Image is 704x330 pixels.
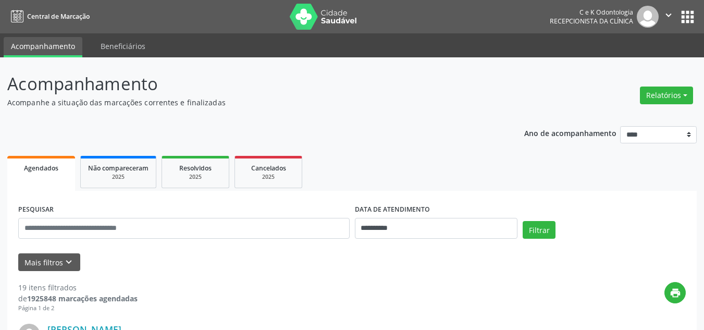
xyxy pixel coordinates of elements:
[4,37,82,57] a: Acompanhamento
[93,37,153,55] a: Beneficiários
[179,164,212,173] span: Resolvidos
[27,12,90,21] span: Central de Marcação
[659,6,678,28] button: 
[663,9,674,21] i: 
[169,173,221,181] div: 2025
[664,282,686,303] button: print
[63,256,75,268] i: keyboard_arrow_down
[355,202,430,218] label: DATA DE ATENDIMENTO
[242,173,294,181] div: 2025
[523,221,555,239] button: Filtrar
[524,126,616,139] p: Ano de acompanhamento
[550,8,633,17] div: C e K Odontologia
[678,8,697,26] button: apps
[7,71,490,97] p: Acompanhamento
[550,17,633,26] span: Recepcionista da clínica
[18,293,138,304] div: de
[637,6,659,28] img: img
[7,8,90,25] a: Central de Marcação
[24,164,58,173] span: Agendados
[88,173,149,181] div: 2025
[18,253,80,272] button: Mais filtroskeyboard_arrow_down
[27,294,138,303] strong: 1925848 marcações agendadas
[18,304,138,313] div: Página 1 de 2
[640,87,693,104] button: Relatórios
[18,202,54,218] label: PESQUISAR
[251,164,286,173] span: Cancelados
[88,164,149,173] span: Não compareceram
[7,97,490,108] p: Acompanhe a situação das marcações correntes e finalizadas
[670,287,681,299] i: print
[18,282,138,293] div: 19 itens filtrados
